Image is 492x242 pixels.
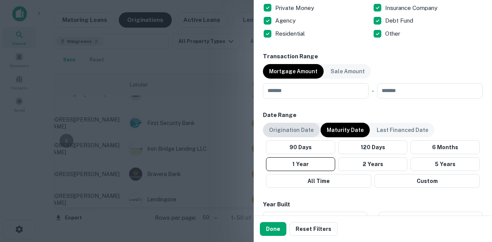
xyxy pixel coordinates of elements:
button: Reset Filters [289,222,337,236]
p: Mortgage Amount [269,67,317,76]
p: Debt Fund [385,16,415,25]
p: Residential [275,29,306,38]
p: Last Financed Date [377,126,428,134]
p: Maturity Date [327,126,364,134]
button: All Time [266,174,371,188]
button: Custom [374,174,480,188]
button: 6 Months [411,140,480,154]
h6: Date Range [263,111,483,120]
p: Origination Date [269,126,314,134]
button: Done [260,222,286,236]
button: 90 Days [266,140,335,154]
button: 2 Years [338,157,407,171]
p: Other [385,29,402,38]
p: Agency [275,16,297,25]
div: - [372,83,374,99]
button: 120 Days [338,140,407,154]
p: Insurance Company [385,3,439,13]
p: Private Money [275,3,316,13]
h6: Year Built [263,200,290,209]
iframe: Chat Widget [454,156,492,193]
button: 1 Year [266,157,335,171]
p: Sale Amount [331,67,365,76]
h6: Transaction Range [263,52,483,61]
button: 5 Years [411,157,480,171]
